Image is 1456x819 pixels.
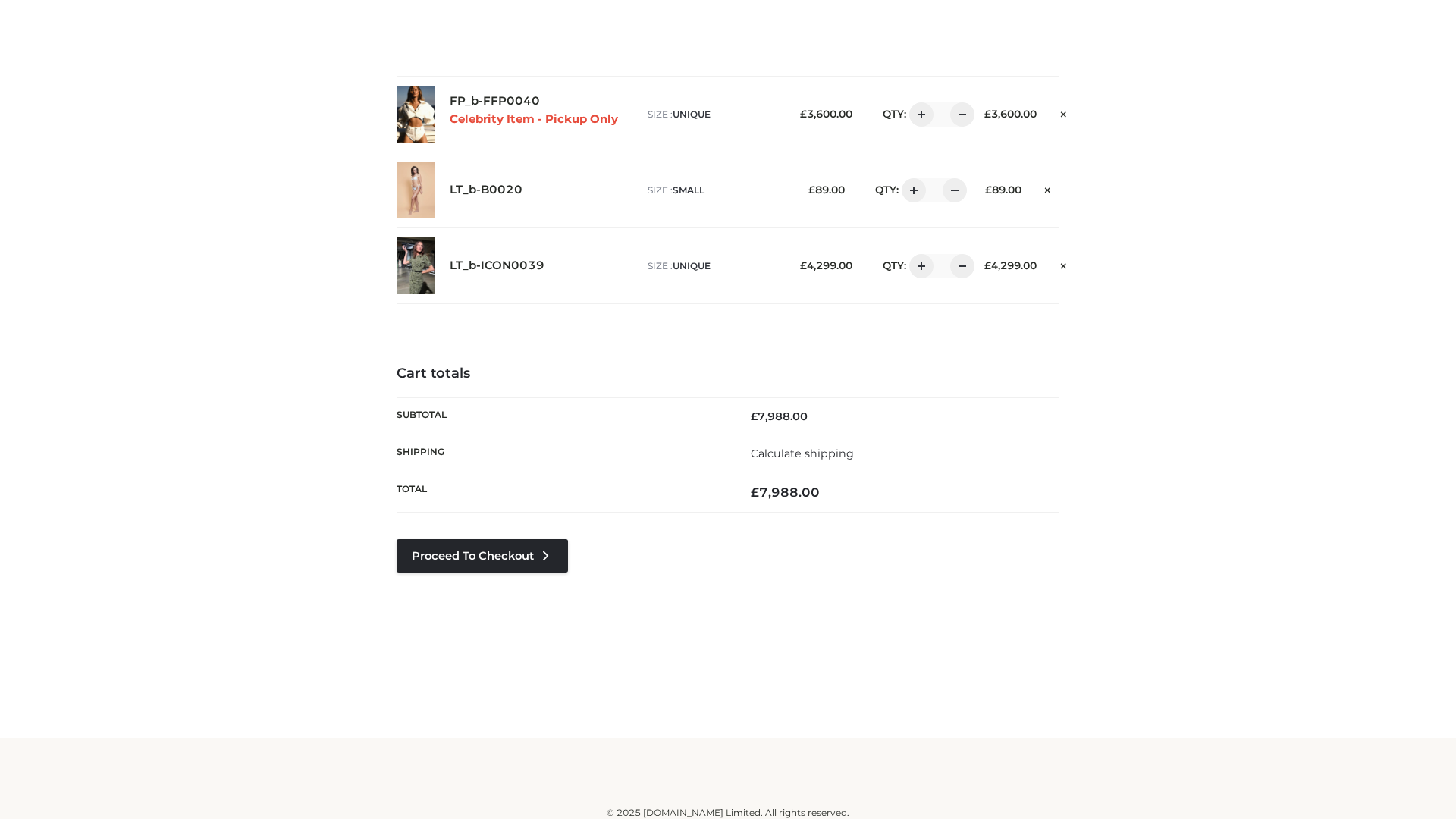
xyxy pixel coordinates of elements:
a: FP_b-FFP0040 [450,94,540,108]
div: QTY: [860,178,962,202]
a: Remove this item [1052,254,1075,274]
a: Remove this item [1052,102,1075,122]
bdi: 3,600.00 [800,108,852,120]
span: £ [984,259,991,271]
span: £ [751,409,758,423]
span: £ [984,108,991,120]
h4: Cart totals [397,366,1059,382]
bdi: 4,299.00 [800,259,852,271]
bdi: 4,299.00 [984,259,1037,271]
div: QTY: [868,254,969,278]
span: UNIQUE [673,260,711,271]
th: Shipping [397,435,728,472]
bdi: 3,600.00 [984,108,1037,120]
p: size : [648,259,785,273]
span: £ [985,184,992,196]
p: Celebrity Item - Pickup Only [450,112,632,127]
span: UNIQUE [673,108,711,120]
th: Total [397,472,728,513]
a: LT_b-B0020 [450,183,522,197]
p: size : [648,108,785,121]
a: Calculate shipping [751,447,854,460]
a: LT_b-ICON0039 [450,259,544,273]
span: £ [800,108,807,120]
bdi: 89.00 [985,184,1021,196]
bdi: 7,988.00 [751,409,808,423]
bdi: 89.00 [808,184,845,196]
p: size : [648,184,785,197]
span: SMALL [673,184,704,196]
th: Subtotal [397,397,728,435]
span: £ [800,259,807,271]
a: Proceed to Checkout [397,539,568,573]
span: £ [751,485,759,500]
span: £ [808,184,815,196]
a: Remove this item [1037,178,1059,198]
bdi: 7,988.00 [751,485,820,500]
div: QTY: [868,102,969,127]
